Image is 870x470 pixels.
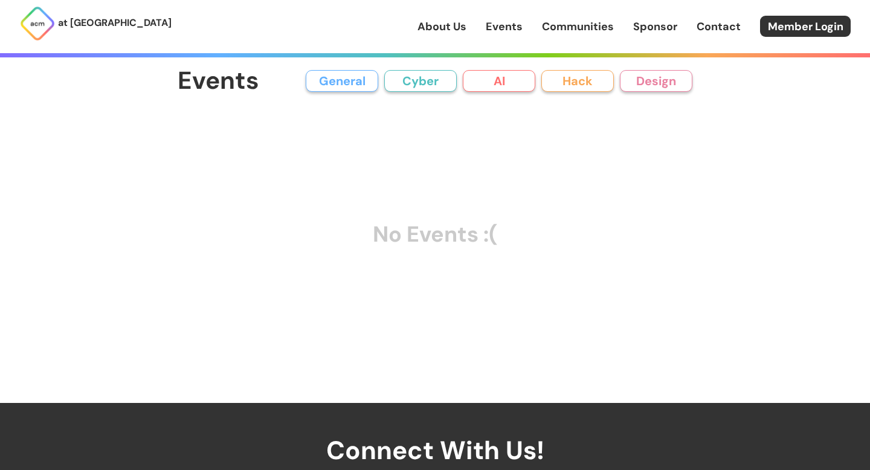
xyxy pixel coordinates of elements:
a: About Us [417,19,466,34]
div: No Events :( [178,117,692,352]
img: ACM Logo [19,5,56,42]
a: Member Login [760,16,851,37]
button: AI [463,70,535,92]
a: Communities [542,19,614,34]
a: Sponsor [633,19,677,34]
a: Events [486,19,523,34]
h1: Events [178,68,259,95]
button: Design [620,70,692,92]
button: General [306,70,378,92]
a: Contact [697,19,741,34]
button: Hack [541,70,614,92]
p: at [GEOGRAPHIC_DATA] [58,15,172,31]
button: Cyber [384,70,457,92]
h2: Connect With Us! [204,403,666,465]
a: at [GEOGRAPHIC_DATA] [19,5,172,42]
